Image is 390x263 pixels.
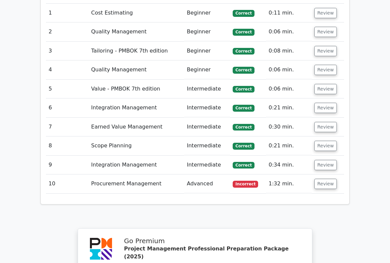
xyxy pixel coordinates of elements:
[233,86,254,93] span: Correct
[46,175,89,194] td: 10
[46,23,89,42] td: 2
[184,4,230,23] td: Beginner
[89,61,184,80] td: Quality Management
[266,80,312,99] td: 0:06 min.
[266,23,312,42] td: 0:06 min.
[89,118,184,137] td: Earned Value Management
[266,42,312,61] td: 0:08 min.
[314,160,337,170] button: Review
[89,156,184,175] td: Integration Management
[233,181,258,188] span: Incorrect
[184,175,230,194] td: Advanced
[266,175,312,194] td: 1:32 min.
[266,156,312,175] td: 0:34 min.
[89,99,184,118] td: Integration Management
[266,99,312,118] td: 0:21 min.
[184,156,230,175] td: Intermediate
[46,42,89,61] td: 3
[89,4,184,23] td: Cost Estimating
[184,118,230,137] td: Intermediate
[89,42,184,61] td: Tailoring - PMBOK 7th edition
[314,103,337,113] button: Review
[233,162,254,169] span: Correct
[46,4,89,23] td: 1
[233,29,254,36] span: Correct
[233,143,254,150] span: Correct
[233,105,254,112] span: Correct
[184,137,230,156] td: Intermediate
[314,122,337,132] button: Review
[314,65,337,75] button: Review
[314,179,337,189] button: Review
[314,141,337,151] button: Review
[89,175,184,194] td: Procurement Management
[233,10,254,17] span: Correct
[233,48,254,55] span: Correct
[314,84,337,94] button: Review
[46,80,89,99] td: 5
[233,67,254,74] span: Correct
[184,99,230,118] td: Intermediate
[46,61,89,80] td: 4
[89,23,184,42] td: Quality Management
[89,137,184,156] td: Scope Planning
[233,124,254,131] span: Correct
[314,46,337,56] button: Review
[266,4,312,23] td: 0:11 min.
[314,8,337,19] button: Review
[46,99,89,118] td: 6
[46,137,89,156] td: 8
[184,42,230,61] td: Beginner
[266,137,312,156] td: 0:21 min.
[184,23,230,42] td: Beginner
[314,27,337,37] button: Review
[266,118,312,137] td: 0:30 min.
[266,61,312,80] td: 0:06 min.
[46,156,89,175] td: 9
[184,61,230,80] td: Beginner
[46,118,89,137] td: 7
[184,80,230,99] td: Intermediate
[89,80,184,99] td: Value - PMBOK 7th edition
